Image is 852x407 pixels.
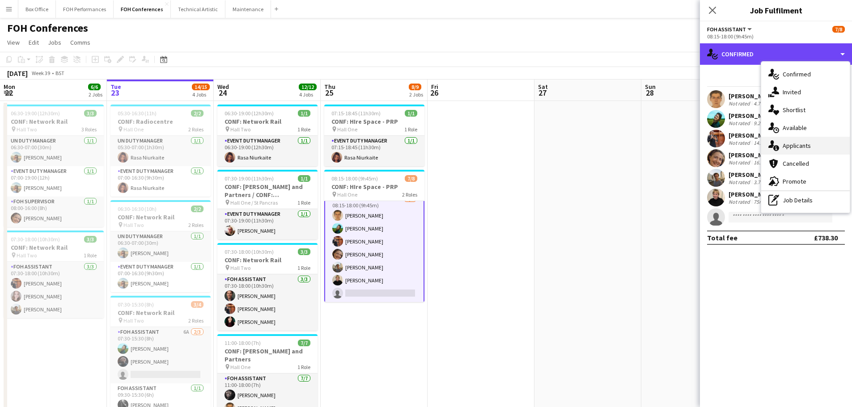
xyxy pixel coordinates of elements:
[707,33,845,40] div: 08:15-18:00 (9h45m)
[729,159,752,166] div: Not rated
[783,88,801,96] span: Invited
[110,117,211,126] h3: CONF: Radiocentre
[123,317,144,324] span: Hall Two
[729,100,752,107] div: Not rated
[752,139,772,146] div: 14.5km
[48,38,61,46] span: Jobs
[225,340,261,346] span: 11:00-18:00 (7h)
[11,110,60,117] span: 06:30-19:00 (12h30m)
[89,91,102,98] div: 2 Jobs
[18,0,56,18] button: Box Office
[707,233,738,242] div: Total fee
[30,70,52,76] span: Week 39
[216,88,229,98] span: 24
[225,0,271,18] button: Maintenance
[4,243,104,252] h3: CONF: Network Rail
[217,243,318,331] app-job-card: 07:30-18:00 (10h30m)3/3CONF: Network Rail Hall Two1 RoleFOH Assistant3/307:30-18:00 (10h30m)[PERS...
[110,166,211,197] app-card-role: Event Duty Manager1/107:00-16:30 (9h30m)Rasa Niurkaite
[298,248,310,255] span: 3/3
[783,124,807,132] span: Available
[188,126,203,133] span: 2 Roles
[752,179,769,185] div: 3.7km
[431,83,438,91] span: Fri
[118,301,154,308] span: 07:30-15:30 (8h)
[783,159,809,168] span: Cancelled
[297,199,310,206] span: 1 Role
[4,166,104,197] app-card-role: Event Duty Manager1/107:00-19:00 (12h)[PERSON_NAME]
[752,198,765,205] div: 75m
[297,126,310,133] span: 1 Role
[67,37,94,48] a: Comms
[299,91,316,98] div: 4 Jobs
[230,364,250,370] span: Hall One
[110,200,211,292] app-job-card: 06:30-16:30 (10h)2/2CONF: Network Rail Hall Two2 RolesUN Duty Manager1/106:30-07:00 (30m)[PERSON_...
[84,236,97,243] span: 3/3
[110,262,211,292] app-card-role: Event Duty Manager1/107:00-16:30 (9h30m)[PERSON_NAME]
[188,317,203,324] span: 2 Roles
[217,209,318,239] app-card-role: Event Duty Manager1/107:30-19:00 (11h30m)[PERSON_NAME]
[707,26,753,33] button: FOH Assistant
[217,105,318,166] app-job-card: 06:30-19:00 (12h30m)1/1CONF: Network Rail Hall Two1 RoleEvent Duty Manager1/106:30-19:00 (12h30m)...
[729,171,776,179] div: [PERSON_NAME]
[191,110,203,117] span: 2/2
[538,83,548,91] span: Sat
[331,175,378,182] span: 08:15-18:00 (9h45m)
[217,83,229,91] span: Wed
[729,179,752,185] div: Not rated
[324,193,424,303] app-card-role: FOH Assistant3A6/708:15-18:00 (9h45m)[PERSON_NAME][PERSON_NAME][PERSON_NAME][PERSON_NAME][PERSON_...
[55,70,64,76] div: BST
[7,69,28,78] div: [DATE]
[84,110,97,117] span: 3/3
[761,191,850,209] div: Job Details
[217,274,318,331] app-card-role: FOH Assistant3/307:30-18:00 (10h30m)[PERSON_NAME][PERSON_NAME][PERSON_NAME]
[299,84,317,90] span: 12/12
[4,37,23,48] a: View
[700,43,852,65] div: Confirmed
[430,88,438,98] span: 26
[409,91,423,98] div: 2 Jobs
[297,364,310,370] span: 1 Role
[4,231,104,318] div: 07:30-18:00 (10h30m)3/3CONF: Network Rail Hall Two1 RoleFOH Assistant3/307:30-18:00 (10h30m)[PERS...
[4,262,104,318] app-card-role: FOH Assistant3/307:30-18:00 (10h30m)[PERSON_NAME][PERSON_NAME][PERSON_NAME]
[4,105,104,227] app-job-card: 06:30-19:00 (12h30m)3/3CONF: Network Rail Hall Two3 RolesUN Duty Manager1/106:30-07:00 (30m)[PERS...
[110,136,211,166] app-card-role: UN Duty Manager1/105:30-07:00 (1h30m)Rasa Niurkaite
[217,170,318,239] div: 07:30-19:00 (11h30m)1/1CONF: [PERSON_NAME] and Partners / CONF: SoftwareOne and ServiceNow Hall O...
[729,120,752,126] div: Not rated
[4,136,104,166] app-card-role: UN Duty Manager1/106:30-07:00 (30m)[PERSON_NAME]
[729,92,776,100] div: [PERSON_NAME]
[7,21,88,35] h1: FOH Conferences
[729,139,752,146] div: Not rated
[11,236,60,243] span: 07:30-18:00 (10h30m)
[225,110,274,117] span: 06:30-19:00 (12h30m)
[217,183,318,199] h3: CONF: [PERSON_NAME] and Partners / CONF: SoftwareOne and ServiceNow
[324,170,424,302] app-job-card: 08:15-18:00 (9h45m)7/8CONF: HIre Space - PRP Hall One2 RolesFOH Assistant1/108:15-17:45 (9h30m)[P...
[752,100,769,107] div: 4.7km
[110,213,211,221] h3: CONF: Network Rail
[402,191,417,198] span: 2 Roles
[88,84,101,90] span: 6/6
[217,117,318,126] h3: CONF: Network Rail
[783,70,811,78] span: Confirmed
[4,117,104,126] h3: CONF: Network Rail
[323,88,335,98] span: 25
[729,131,776,139] div: [PERSON_NAME]
[188,222,203,228] span: 2 Roles
[84,252,97,259] span: 1 Role
[29,38,39,46] span: Edit
[331,110,381,117] span: 07:15-18:45 (11h30m)
[225,248,274,255] span: 07:30-18:00 (10h30m)
[337,126,357,133] span: Hall One
[25,37,42,48] a: Edit
[114,0,171,18] button: FOH Conferences
[707,26,746,33] span: FOH Assistant
[297,264,310,271] span: 1 Role
[752,120,769,126] div: 9.2km
[729,151,776,159] div: [PERSON_NAME]
[217,347,318,363] h3: CONF: [PERSON_NAME] and Partners
[729,112,776,120] div: [PERSON_NAME]
[832,26,845,33] span: 7/8
[17,252,37,259] span: Hall Two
